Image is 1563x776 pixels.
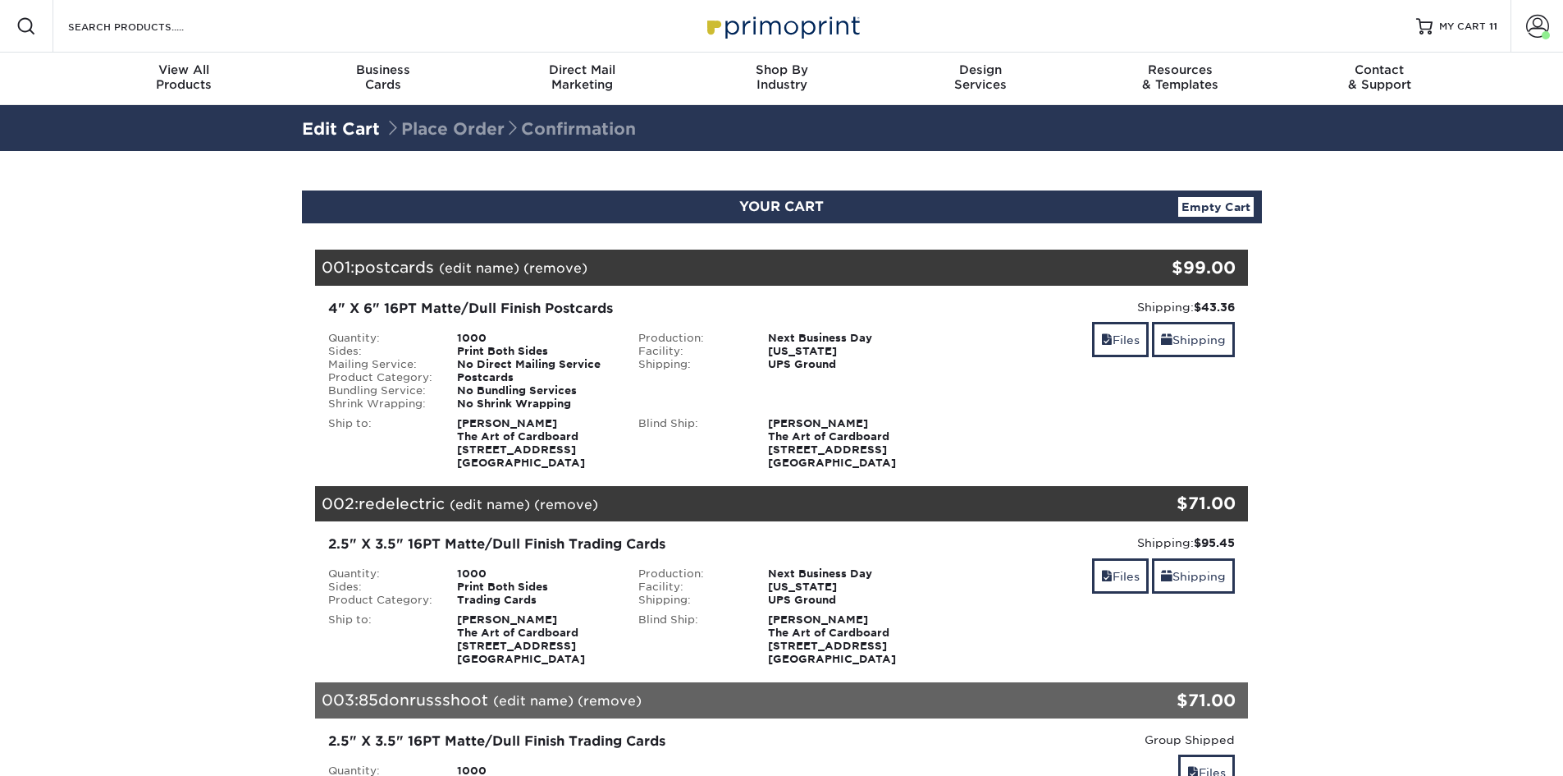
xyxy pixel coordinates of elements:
div: Cards [283,62,482,92]
a: View AllProducts [85,53,284,105]
a: Shop ByIndustry [682,53,881,105]
div: $71.00 [1093,688,1236,713]
span: files [1101,570,1113,583]
strong: [PERSON_NAME] The Art of Cardboard [STREET_ADDRESS] [GEOGRAPHIC_DATA] [457,417,585,469]
div: $99.00 [1093,255,1236,280]
a: Edit Cart [302,119,380,139]
div: 002: [315,486,1093,522]
span: 11 [1489,21,1497,32]
div: [US_STATE] [756,581,937,594]
div: Bundling Service: [316,384,446,397]
div: Product Category: [316,371,446,384]
span: Shop By [682,62,881,77]
div: Production: [626,332,756,345]
div: Shrink Wrapping: [316,397,446,411]
a: (edit name) [493,693,574,709]
span: Resources [1081,62,1280,77]
span: Place Order Confirmation [385,119,636,139]
span: shipping [1161,333,1172,347]
div: Group Shipped [949,732,1236,748]
div: Product Category: [316,594,446,607]
a: (edit name) [450,497,530,512]
div: $71.00 [1093,491,1236,516]
div: 1000 [445,332,626,345]
span: Contact [1280,62,1479,77]
span: shipping [1161,570,1172,583]
div: 4" X 6" 16PT Matte/Dull Finish Postcards [328,299,925,319]
div: & Support [1280,62,1479,92]
img: Primoprint [700,8,864,44]
div: Ship to: [316,613,446,666]
div: Next Business Day [756,332,937,345]
a: Resources& Templates [1081,53,1280,105]
div: Trading Cards [445,594,626,607]
div: Mailing Service: [316,358,446,371]
div: Sides: [316,345,446,358]
a: (remove) [578,693,642,709]
span: Direct Mail [482,62,682,77]
a: Shipping [1152,322,1235,357]
strong: $43.36 [1194,301,1235,314]
input: SEARCH PRODUCTS..... [66,16,226,36]
div: Facility: [626,345,756,358]
span: files [1101,333,1113,347]
span: Business [283,62,482,77]
div: No Shrink Wrapping [445,397,626,411]
div: Industry [682,62,881,92]
div: Services [881,62,1081,92]
div: Print Both Sides [445,581,626,594]
strong: [PERSON_NAME] The Art of Cardboard [STREET_ADDRESS] [GEOGRAPHIC_DATA] [457,613,585,665]
strong: $95.45 [1194,536,1235,549]
div: Quantity: [316,567,446,581]
div: Shipping: [626,358,756,371]
div: Blind Ship: [626,613,756,666]
strong: [PERSON_NAME] The Art of Cardboard [STREET_ADDRESS] [GEOGRAPHIC_DATA] [768,417,896,469]
span: YOUR CART [739,199,824,214]
div: Print Both Sides [445,345,626,358]
div: Shipping: [949,299,1236,315]
div: Next Business Day [756,567,937,581]
div: Products [85,62,284,92]
a: (remove) [534,497,598,512]
div: Facility: [626,581,756,594]
div: Ship to: [316,417,446,470]
div: Blind Ship: [626,417,756,470]
span: postcards [354,258,434,276]
a: Files [1092,322,1149,357]
a: BusinessCards [283,53,482,105]
a: Shipping [1152,558,1235,594]
div: 003: [315,682,1093,719]
a: Contact& Support [1280,53,1479,105]
div: 2.5" X 3.5" 16PT Matte/Dull Finish Trading Cards [328,732,925,751]
div: UPS Ground [756,358,937,371]
strong: [PERSON_NAME] The Art of Cardboard [STREET_ADDRESS] [GEOGRAPHIC_DATA] [768,613,896,665]
div: Shipping: [949,535,1236,551]
div: 001: [315,250,1093,286]
span: View All [85,62,284,77]
div: Postcards [445,371,626,384]
a: Files [1092,558,1149,594]
a: Direct MailMarketing [482,53,682,105]
a: (edit name) [439,260,519,276]
div: 1000 [445,567,626,581]
div: No Direct Mailing Service [445,358,626,371]
div: & Templates [1081,62,1280,92]
div: UPS Ground [756,594,937,607]
a: DesignServices [881,53,1081,105]
span: Design [881,62,1081,77]
div: Sides: [316,581,446,594]
span: 85donrussshoot [359,691,488,709]
div: Shipping: [626,594,756,607]
span: redelectric [359,494,445,512]
div: [US_STATE] [756,345,937,358]
div: Marketing [482,62,682,92]
div: No Bundling Services [445,384,626,397]
div: Production: [626,567,756,581]
a: (remove) [523,260,587,276]
span: MY CART [1439,20,1486,34]
a: Empty Cart [1178,197,1254,217]
div: Quantity: [316,332,446,345]
div: 2.5" X 3.5" 16PT Matte/Dull Finish Trading Cards [328,535,925,554]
